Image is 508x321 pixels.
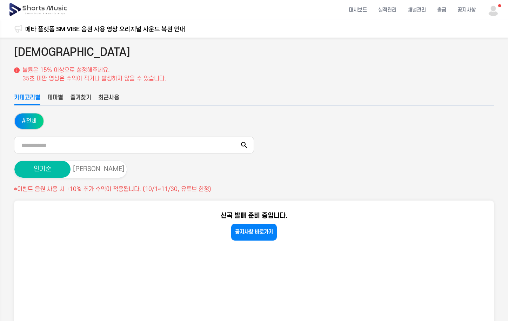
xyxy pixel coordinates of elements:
h2: [DEMOGRAPHIC_DATA] [14,45,130,60]
a: 공지사항 [452,1,481,19]
a: 공지사항 바로가기 [231,224,277,241]
img: 알림 아이콘 [14,25,22,33]
button: 카테고리별 [14,93,40,105]
p: *이벤트 음원 사용 시 +10% 추가 수익이 적용됩니다. (10/1~11/30, 유튜브 한정) [14,185,494,194]
img: 설명 아이콘 [14,67,20,73]
button: [PERSON_NAME] [71,161,127,178]
p: 신곡 발매 준비 중입니다. [221,211,288,221]
a: 메타 플랫폼 SM VIBE 음원 사용 영상 오리지널 사운드 복원 안내 [25,24,185,34]
p: 볼륨은 15% 이상으로 설정해주세요. 35초 미만 영상은 수익이 적거나 발생하지 않을 수 있습니다. [22,66,166,83]
img: 사용자 이미지 [487,4,500,16]
button: 최근사용 [98,93,119,105]
a: 실적관리 [373,1,402,19]
button: 인기순 [14,161,71,178]
a: 대시보드 [343,1,373,19]
a: 출금 [432,1,452,19]
button: 테마별 [47,93,63,105]
a: 채널관리 [402,1,432,19]
button: #전체 [15,113,44,129]
button: 즐겨찾기 [70,93,91,105]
